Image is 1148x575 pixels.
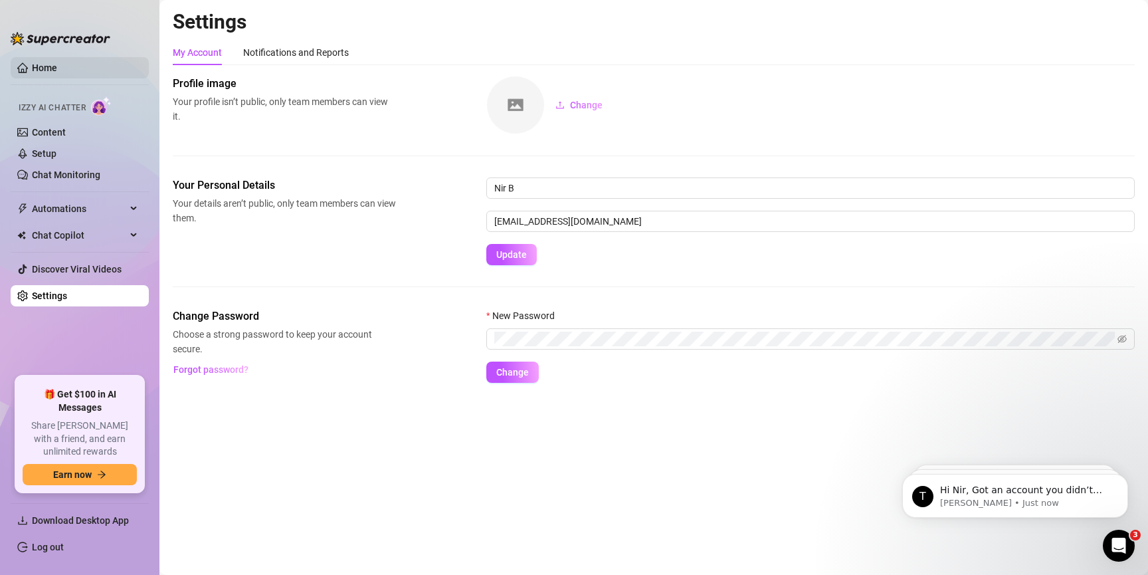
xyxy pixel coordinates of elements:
span: Izzy AI Chatter [19,102,86,114]
iframe: Intercom notifications message [882,446,1148,539]
img: logo-BBDzfeDw.svg [11,32,110,45]
span: thunderbolt [17,203,28,214]
span: Forgot password? [173,364,248,375]
button: Update [486,244,537,265]
img: AI Chatter [91,96,112,116]
a: Home [32,62,57,73]
span: 3 [1130,530,1141,540]
span: upload [555,100,565,110]
span: Change [570,100,603,110]
span: Share [PERSON_NAME] with a friend, and earn unlimited rewards [23,419,137,459]
span: Update [496,249,527,260]
a: Setup [32,148,56,159]
iframe: Intercom live chat [1103,530,1135,562]
div: My Account [173,45,222,60]
a: Content [32,127,66,138]
a: Log out [32,542,64,552]
span: Earn now [53,469,92,480]
span: Your Personal Details [173,177,396,193]
button: Earn nowarrow-right [23,464,137,485]
input: Enter name [486,177,1135,199]
button: Forgot password? [173,359,248,380]
input: New Password [494,332,1115,346]
img: Chat Copilot [17,231,26,240]
span: 🎁 Get $100 in AI Messages [23,388,137,414]
a: Chat Monitoring [32,170,100,180]
span: Your details aren’t public, only team members can view them. [173,196,396,225]
img: square-placeholder.png [487,76,544,134]
span: eye-invisible [1117,334,1127,344]
button: Change [545,94,613,116]
h2: Settings [173,9,1135,35]
div: Notifications and Reports [243,45,349,60]
span: Download Desktop App [32,515,129,526]
label: New Password [486,308,563,323]
span: Change Password [173,308,396,324]
span: Change [496,367,529,378]
span: arrow-right [97,470,106,479]
input: Enter new email [486,211,1135,232]
span: Chat Copilot [32,225,126,246]
button: Change [486,362,539,383]
span: download [17,515,28,526]
a: Discover Viral Videos [32,264,122,275]
span: Your profile isn’t public, only team members can view it. [173,94,396,124]
span: Automations [32,198,126,219]
span: Choose a strong password to keep your account secure. [173,327,396,356]
span: Profile image [173,76,396,92]
a: Settings [32,290,67,301]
